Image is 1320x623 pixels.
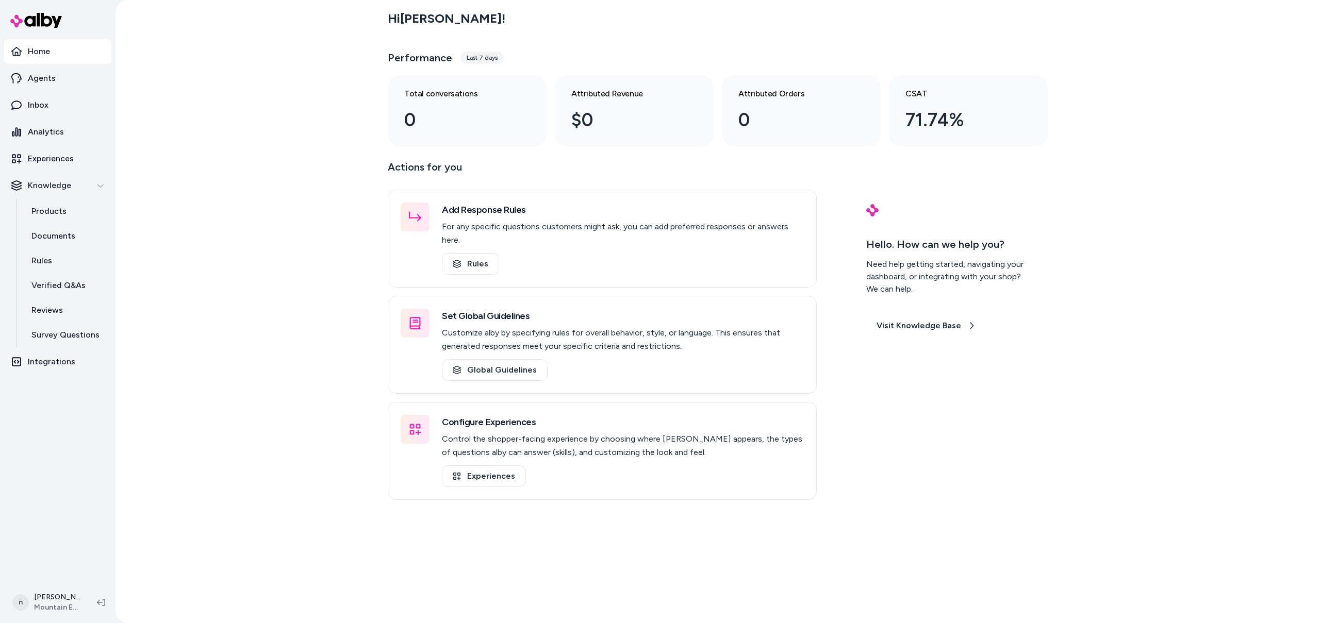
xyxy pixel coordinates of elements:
[442,203,804,217] h3: Add Response Rules
[6,586,89,619] button: n[PERSON_NAME]Mountain Equipment Company
[738,106,848,134] div: 0
[31,279,86,292] p: Verified Q&As
[738,88,848,100] h3: Attributed Orders
[28,99,48,111] p: Inbox
[4,173,111,198] button: Knowledge
[31,304,63,316] p: Reviews
[866,258,1031,295] div: Need help getting started, navigating your dashboard, or integrating with your shop? We can help.
[31,205,67,217] p: Products
[4,349,111,374] a: Integrations
[442,432,804,459] p: Control the shopper-facing experience by choosing where [PERSON_NAME] appears, the types of quest...
[31,230,75,242] p: Documents
[4,120,111,144] a: Analytics
[442,309,804,323] h3: Set Global Guidelines
[866,315,986,336] a: Visit Knowledge Base
[4,39,111,64] a: Home
[571,88,681,100] h3: Attributed Revenue
[28,45,50,58] p: Home
[460,52,504,64] div: Last 7 days
[866,204,879,216] img: alby Logo
[571,106,681,134] div: $0
[388,11,505,26] h2: Hi [PERSON_NAME] !
[28,179,71,192] p: Knowledge
[28,72,56,85] p: Agents
[28,126,64,138] p: Analytics
[388,75,547,146] a: Total conversations 0
[31,255,52,267] p: Rules
[34,592,80,602] p: [PERSON_NAME]
[10,13,62,28] img: alby Logo
[866,237,1031,252] p: Hello. How can we help you?
[4,66,111,91] a: Agents
[442,359,548,381] a: Global Guidelines
[889,75,1048,146] a: CSAT 71.74%
[388,50,452,65] h3: Performance
[442,465,526,487] a: Experiences
[442,415,804,429] h3: Configure Experiences
[12,594,29,611] span: n
[442,253,499,275] a: Rules
[4,93,111,117] a: Inbox
[404,88,514,100] h3: Total conversations
[28,356,75,368] p: Integrations
[21,298,111,323] a: Reviews
[21,199,111,224] a: Products
[404,106,514,134] div: 0
[442,326,804,353] p: Customize alby by specifying rules for overall behavior, style, or language. This ensures that ge...
[442,220,804,247] p: For any specific questions customers might ask, you can add preferred responses or answers here.
[21,273,111,298] a: Verified Q&As
[28,153,74,165] p: Experiences
[905,106,1015,134] div: 71.74%
[34,602,80,613] span: Mountain Equipment Company
[4,146,111,171] a: Experiences
[722,75,881,146] a: Attributed Orders 0
[555,75,714,146] a: Attributed Revenue $0
[905,88,1015,100] h3: CSAT
[21,248,111,273] a: Rules
[21,224,111,248] a: Documents
[31,329,100,341] p: Survey Questions
[21,323,111,347] a: Survey Questions
[388,159,817,183] p: Actions for you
